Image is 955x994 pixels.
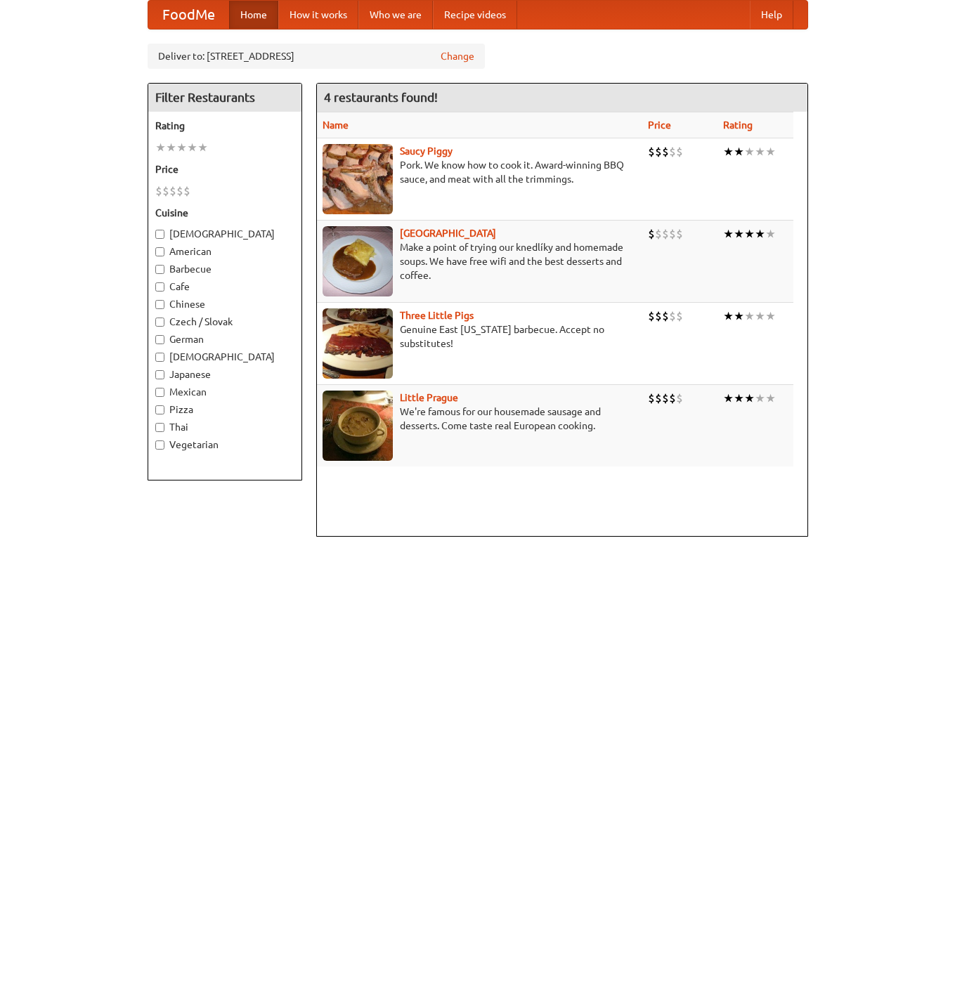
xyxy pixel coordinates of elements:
[323,226,393,296] img: czechpoint.jpg
[669,308,676,324] li: $
[155,335,164,344] input: German
[229,1,278,29] a: Home
[755,144,765,159] li: ★
[765,391,776,406] li: ★
[441,49,474,63] a: Change
[755,226,765,242] li: ★
[744,391,755,406] li: ★
[323,322,637,351] p: Genuine East [US_STATE] barbecue. Accept no substitutes!
[400,392,458,403] a: Little Prague
[662,226,669,242] li: $
[155,262,294,276] label: Barbecue
[155,162,294,176] h5: Price
[323,158,637,186] p: Pork. We know how to cook it. Award-winning BBQ sauce, and meat with all the trimmings.
[278,1,358,29] a: How it works
[400,310,474,321] a: Three Little Pigs
[183,183,190,199] li: $
[669,226,676,242] li: $
[155,367,294,381] label: Japanese
[358,1,433,29] a: Who we are
[655,226,662,242] li: $
[155,206,294,220] h5: Cuisine
[155,420,294,434] label: Thai
[648,119,671,131] a: Price
[323,119,349,131] a: Name
[155,318,164,327] input: Czech / Slovak
[765,226,776,242] li: ★
[155,265,164,274] input: Barbecue
[723,226,734,242] li: ★
[176,140,187,155] li: ★
[148,44,485,69] div: Deliver to: [STREET_ADDRESS]
[155,119,294,133] h5: Rating
[662,308,669,324] li: $
[155,300,164,309] input: Chinese
[169,183,176,199] li: $
[323,405,637,433] p: We're famous for our housemade sausage and desserts. Come taste real European cooking.
[655,144,662,159] li: $
[723,308,734,324] li: ★
[324,91,438,104] ng-pluralize: 4 restaurants found!
[155,353,164,362] input: [DEMOGRAPHIC_DATA]
[723,391,734,406] li: ★
[755,391,765,406] li: ★
[750,1,793,29] a: Help
[676,308,683,324] li: $
[734,144,744,159] li: ★
[155,140,166,155] li: ★
[176,183,183,199] li: $
[148,1,229,29] a: FoodMe
[655,391,662,406] li: $
[676,226,683,242] li: $
[155,230,164,239] input: [DEMOGRAPHIC_DATA]
[148,84,301,112] h4: Filter Restaurants
[734,391,744,406] li: ★
[744,226,755,242] li: ★
[323,308,393,379] img: littlepigs.jpg
[166,140,176,155] li: ★
[162,183,169,199] li: $
[433,1,517,29] a: Recipe videos
[734,308,744,324] li: ★
[734,226,744,242] li: ★
[400,145,453,157] a: Saucy Piggy
[744,308,755,324] li: ★
[155,183,162,199] li: $
[155,244,294,259] label: American
[155,423,164,432] input: Thai
[648,226,655,242] li: $
[669,391,676,406] li: $
[155,297,294,311] label: Chinese
[723,119,753,131] a: Rating
[400,228,496,239] a: [GEOGRAPHIC_DATA]
[155,280,294,294] label: Cafe
[155,405,164,414] input: Pizza
[155,227,294,241] label: [DEMOGRAPHIC_DATA]
[197,140,208,155] li: ★
[323,144,393,214] img: saucy.jpg
[648,391,655,406] li: $
[723,144,734,159] li: ★
[676,144,683,159] li: $
[155,350,294,364] label: [DEMOGRAPHIC_DATA]
[655,308,662,324] li: $
[662,144,669,159] li: $
[155,388,164,397] input: Mexican
[155,440,164,450] input: Vegetarian
[765,144,776,159] li: ★
[155,438,294,452] label: Vegetarian
[765,308,776,324] li: ★
[155,247,164,256] input: American
[755,308,765,324] li: ★
[155,315,294,329] label: Czech / Slovak
[669,144,676,159] li: $
[676,391,683,406] li: $
[648,308,655,324] li: $
[744,144,755,159] li: ★
[155,385,294,399] label: Mexican
[187,140,197,155] li: ★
